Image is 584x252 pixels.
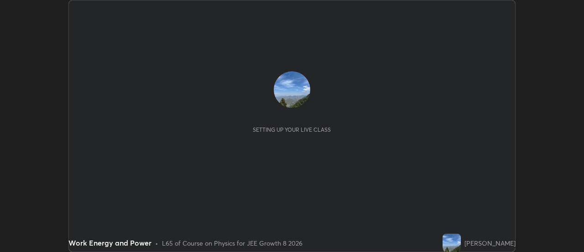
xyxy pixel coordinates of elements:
[443,234,461,252] img: ae8f960d671646caa26cb3ff0d679e78.jpg
[274,71,310,108] img: ae8f960d671646caa26cb3ff0d679e78.jpg
[162,238,302,248] div: L65 of Course on Physics for JEE Growth 8 2026
[253,126,331,133] div: Setting up your live class
[155,238,158,248] div: •
[464,238,516,248] div: [PERSON_NAME]
[68,237,151,248] div: Work Energy and Power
